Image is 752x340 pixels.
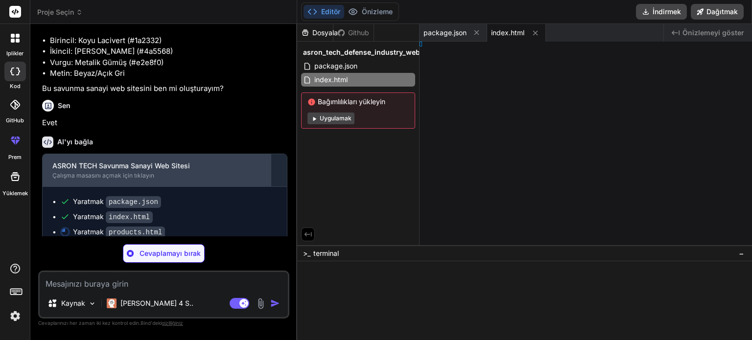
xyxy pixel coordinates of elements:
font: Kaynak [61,299,85,307]
font: Yaratmak [73,212,104,221]
code: products.html [106,227,165,238]
button: Dağıtmak [691,4,744,20]
span: asron_tech_defense_industry_website [303,47,432,57]
font: AI'yı bağla [57,137,93,146]
font: Dağıtmak [706,7,738,16]
font: Birincil: Koyu Lacivert (#1a2332) [50,36,162,45]
img: Modelleri Seçin [88,299,96,308]
font: Proje Seçin [37,8,74,16]
span: index.html [491,28,524,38]
span: package.json [313,60,358,72]
font: Cevaplarınızı her zaman iki kez kontrol edin. [38,320,141,326]
button: Uygulamak [307,113,354,124]
img: Claude 4 Sone [107,298,117,308]
button: Editör [304,5,344,19]
font: iplikler [6,50,23,57]
font: ASRON TECH Savunma Sanayi Web Sitesi [52,161,190,170]
code: index.html [106,211,153,223]
font: Yaratmak [73,197,104,205]
span: package.json [423,28,467,38]
font: Çalışma masasını açmak için tıklayın [52,172,154,179]
img: EK [255,298,266,309]
font: GitHub [6,117,24,124]
font: >_ [303,249,310,257]
font: − [739,249,744,258]
font: Bağımlılıkları yükleyin [318,97,385,106]
font: Github [348,28,369,37]
font: Dosyalar [312,28,340,37]
font: terminal [313,249,339,257]
font: gizliliğiniz [162,320,183,326]
font: kod [10,83,21,90]
button: − [737,246,746,261]
font: [PERSON_NAME] 4 S.. [120,299,193,307]
font: Metin: Beyaz/Açık Gri [50,68,125,78]
font: Önizleme [362,7,393,16]
font: İkincil: [PERSON_NAME] (#4a5568) [50,46,173,56]
font: Uygulamak [320,114,352,122]
font: Bu savunma sanayi web sitesini ben mi oluşturayım? [42,84,224,93]
img: ayarlar [7,308,23,324]
button: ASRON TECH Savunma Sanayi Web SitesiÇalışma masasını açmak için tıklayın [43,154,271,186]
font: Önizlemeyi göster [682,28,744,37]
font: İndirmek [653,7,681,16]
font: Yaratmak [73,227,104,236]
button: Önizleme [344,5,397,19]
span: index.html [313,74,349,86]
font: Bind'deki [141,320,162,326]
img: simge [270,298,280,308]
font: Evet [42,118,57,127]
font: Vurgu: Metalik Gümüş (#e2e8f0) [50,58,164,67]
font: prem [8,154,22,160]
code: package.json [106,196,161,208]
font: Sen [58,101,70,110]
font: Cevaplamayı bırak [140,249,201,257]
button: İndirmek [636,4,687,20]
font: Yüklemek [2,190,28,197]
font: Editör [321,7,340,16]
